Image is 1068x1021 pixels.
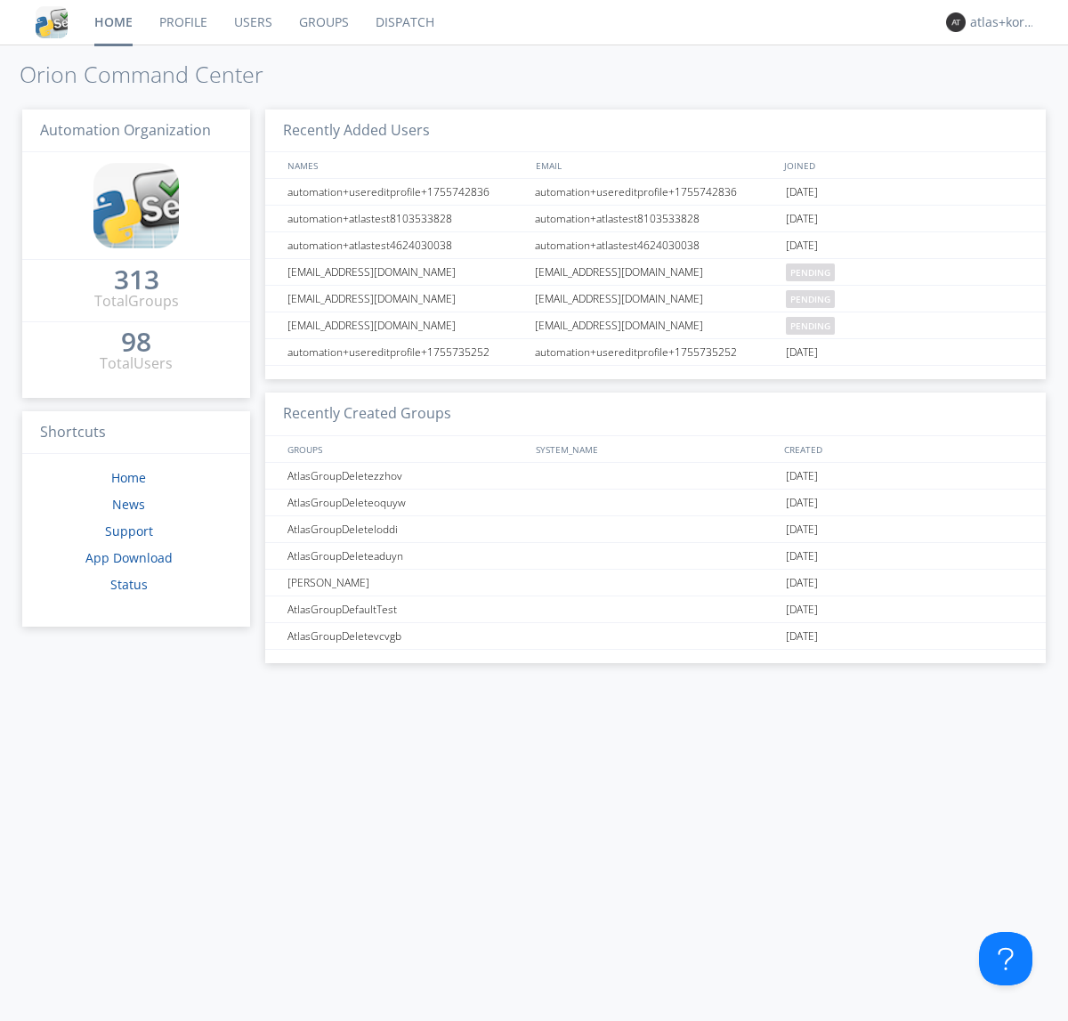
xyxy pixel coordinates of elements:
[283,152,527,178] div: NAMES
[530,339,781,365] div: automation+usereditprofile+1755735252
[265,490,1046,516] a: AtlasGroupDeleteoquyw[DATE]
[283,206,530,231] div: automation+atlastest8103533828
[265,179,1046,206] a: automation+usereditprofile+1755742836automation+usereditprofile+1755742836[DATE]
[36,6,68,38] img: cddb5a64eb264b2086981ab96f4c1ba7
[265,109,1046,153] h3: Recently Added Users
[786,596,818,623] span: [DATE]
[786,490,818,516] span: [DATE]
[114,271,159,288] div: 313
[265,259,1046,286] a: [EMAIL_ADDRESS][DOMAIN_NAME][EMAIL_ADDRESS][DOMAIN_NAME]pending
[114,271,159,291] a: 313
[265,393,1046,436] h3: Recently Created Groups
[100,353,173,374] div: Total Users
[121,333,151,353] a: 98
[283,490,530,515] div: AtlasGroupDeleteoquyw
[265,286,1046,312] a: [EMAIL_ADDRESS][DOMAIN_NAME][EMAIL_ADDRESS][DOMAIN_NAME]pending
[283,516,530,542] div: AtlasGroupDeleteloddi
[283,286,530,312] div: [EMAIL_ADDRESS][DOMAIN_NAME]
[786,623,818,650] span: [DATE]
[531,152,780,178] div: EMAIL
[283,570,530,596] div: [PERSON_NAME]
[283,596,530,622] div: AtlasGroupDefaultTest
[265,463,1046,490] a: AtlasGroupDeletezzhov[DATE]
[786,317,835,335] span: pending
[283,463,530,489] div: AtlasGroupDeletezzhov
[786,179,818,206] span: [DATE]
[111,469,146,486] a: Home
[530,286,781,312] div: [EMAIL_ADDRESS][DOMAIN_NAME]
[786,206,818,232] span: [DATE]
[786,516,818,543] span: [DATE]
[283,623,530,649] div: AtlasGroupDeletevcvgb
[265,570,1046,596] a: [PERSON_NAME][DATE]
[786,543,818,570] span: [DATE]
[530,179,781,205] div: automation+usereditprofile+1755742836
[105,523,153,539] a: Support
[121,333,151,351] div: 98
[786,232,818,259] span: [DATE]
[530,259,781,285] div: [EMAIL_ADDRESS][DOMAIN_NAME]
[786,339,818,366] span: [DATE]
[110,576,148,593] a: Status
[265,623,1046,650] a: AtlasGroupDeletevcvgb[DATE]
[265,232,1046,259] a: automation+atlastest4624030038automation+atlastest4624030038[DATE]
[530,206,781,231] div: automation+atlastest8103533828
[283,259,530,285] div: [EMAIL_ADDRESS][DOMAIN_NAME]
[85,549,173,566] a: App Download
[265,516,1046,543] a: AtlasGroupDeleteloddi[DATE]
[94,291,179,312] div: Total Groups
[283,339,530,365] div: automation+usereditprofile+1755735252
[283,543,530,569] div: AtlasGroupDeleteaduyn
[283,436,527,462] div: GROUPS
[265,543,1046,570] a: AtlasGroupDeleteaduyn[DATE]
[786,570,818,596] span: [DATE]
[780,436,1029,462] div: CREATED
[530,232,781,258] div: automation+atlastest4624030038
[946,12,966,32] img: 373638.png
[530,312,781,338] div: [EMAIL_ADDRESS][DOMAIN_NAME]
[283,232,530,258] div: automation+atlastest4624030038
[22,411,250,455] h3: Shortcuts
[283,312,530,338] div: [EMAIL_ADDRESS][DOMAIN_NAME]
[93,163,179,248] img: cddb5a64eb264b2086981ab96f4c1ba7
[531,436,780,462] div: SYSTEM_NAME
[970,13,1037,31] div: atlas+korean0001
[265,339,1046,366] a: automation+usereditprofile+1755735252automation+usereditprofile+1755735252[DATE]
[979,932,1032,985] iframe: Toggle Customer Support
[265,206,1046,232] a: automation+atlastest8103533828automation+atlastest8103533828[DATE]
[283,179,530,205] div: automation+usereditprofile+1755742836
[265,596,1046,623] a: AtlasGroupDefaultTest[DATE]
[786,290,835,308] span: pending
[112,496,145,513] a: News
[265,312,1046,339] a: [EMAIL_ADDRESS][DOMAIN_NAME][EMAIL_ADDRESS][DOMAIN_NAME]pending
[40,120,211,140] span: Automation Organization
[780,152,1029,178] div: JOINED
[786,463,818,490] span: [DATE]
[786,263,835,281] span: pending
